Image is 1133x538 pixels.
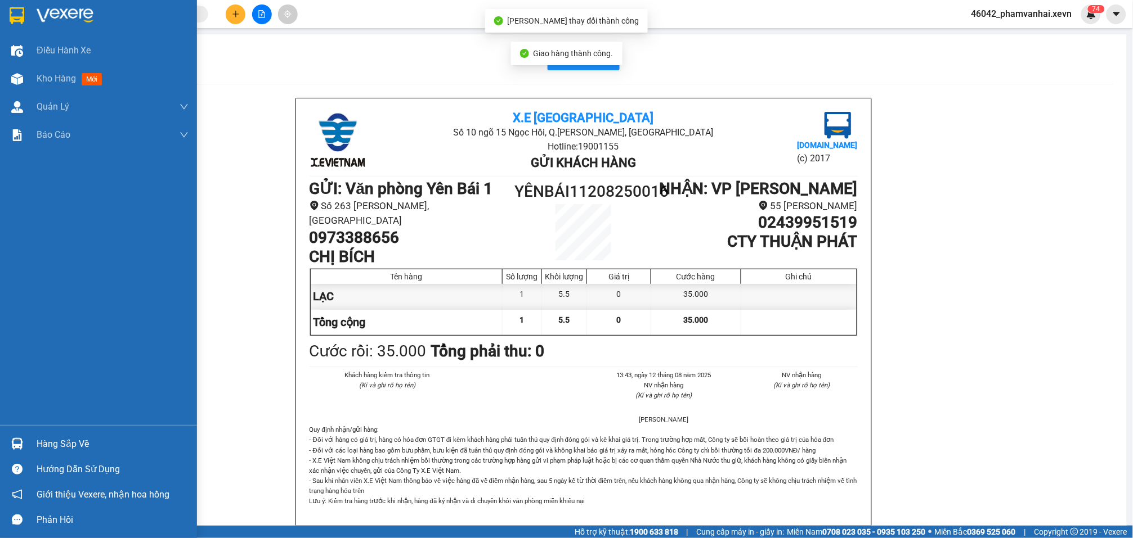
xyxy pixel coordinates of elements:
span: Cung cấp máy in - giấy in: [697,526,785,538]
img: solution-icon [11,129,23,141]
div: 0 [587,284,651,309]
span: ⚪️ [929,530,932,534]
span: copyright [1071,528,1078,536]
span: 46042_phamvanhai.xevn [962,7,1081,21]
b: GỬI : Văn phòng Yên Bái 1 [310,179,493,198]
li: NV nhận hàng [746,370,858,380]
strong: 1900 633 818 [630,527,678,536]
span: Giao hàng thành công. [534,49,613,58]
i: (Kí và ghi rõ họ tên) [774,381,830,389]
h1: CHỊ BÍCH [310,247,515,266]
span: Miền Bắc [935,526,1016,538]
div: Hướng dẫn sử dụng [37,461,189,478]
b: Tổng phải thu: 0 [431,342,545,360]
span: | [687,526,688,538]
span: caret-down [1112,9,1122,19]
span: 7 [1092,5,1096,13]
span: check-circle [494,16,503,25]
span: environment [310,201,319,210]
span: notification [12,489,23,500]
b: X.E [GEOGRAPHIC_DATA] [513,111,653,125]
li: Hotline: 19001155 [401,139,766,153]
b: NHẬN : VP [PERSON_NAME] [660,179,858,198]
div: Cước rồi : 35.000 [310,339,427,364]
div: Quy định nhận/gửi hàng : [310,424,858,506]
img: logo.jpg [310,112,366,168]
button: plus [226,4,245,24]
span: mới [82,73,102,85]
span: Tổng cộng [314,315,366,329]
button: file-add [252,4,272,24]
span: [PERSON_NAME] thay đổi thành công [508,16,639,25]
span: down [180,130,189,139]
p: - Đối với hàng có giá trị, hàng có hóa đơn GTGT đi kèm khách hàng phải tuân thủ quy định đóng gói... [310,435,858,505]
div: Giá trị [590,272,648,281]
span: check-circle [520,49,529,58]
h1: 0973388656 [310,228,515,247]
b: Gửi khách hàng [531,156,636,170]
li: Số 263 [PERSON_NAME], [GEOGRAPHIC_DATA] [310,198,515,228]
img: warehouse-icon [11,73,23,85]
span: 5.5 [559,315,570,324]
li: 55 [PERSON_NAME] [652,198,857,214]
span: plus [232,10,240,18]
li: Số 10 ngõ 15 Ngọc Hồi, Q.[PERSON_NAME], [GEOGRAPHIC_DATA] [401,125,766,139]
b: [DOMAIN_NAME] [797,141,857,150]
span: down [180,102,189,111]
img: warehouse-icon [11,438,23,450]
li: 13:43, ngày 12 tháng 08 năm 2025 [608,370,720,380]
div: Ghi chú [744,272,854,281]
div: LẠC [311,284,503,309]
strong: 0369 525 060 [968,527,1016,536]
img: warehouse-icon [11,101,23,113]
i: (Kí và ghi rõ họ tên) [635,391,692,399]
li: (c) 2017 [797,151,857,165]
div: Phản hồi [37,512,189,528]
sup: 74 [1088,5,1105,13]
div: 35.000 [651,284,741,309]
li: [PERSON_NAME] [608,414,720,424]
li: Khách hàng kiểm tra thông tin [332,370,444,380]
button: caret-down [1107,4,1126,24]
span: Miền Nam [787,526,926,538]
span: 1 [520,315,525,324]
span: aim [284,10,292,18]
div: Cước hàng [654,272,737,281]
h1: 02439951519 [652,213,857,232]
div: Hàng sắp về [37,436,189,453]
img: warehouse-icon [11,45,23,57]
div: 1 [503,284,542,309]
button: aim [278,4,298,24]
span: Báo cáo [37,128,70,142]
h1: YÊNBÁI11208250016 [515,179,652,204]
span: question-circle [12,464,23,474]
span: Quản Lý [37,100,69,114]
span: 35.000 [683,315,708,324]
span: file-add [258,10,266,18]
strong: 0708 023 035 - 0935 103 250 [823,527,926,536]
span: 0 [617,315,621,324]
span: Hỗ trợ kỹ thuật: [575,526,678,538]
span: | [1024,526,1026,538]
h1: CTY THUẬN PHÁT [652,232,857,251]
div: Tên hàng [314,272,500,281]
li: NV nhận hàng [608,380,720,390]
div: Số lượng [505,272,539,281]
img: logo.jpg [825,112,852,139]
span: message [12,514,23,525]
span: Giới thiệu Vexere, nhận hoa hồng [37,487,169,501]
div: Khối lượng [545,272,584,281]
div: 5.5 [542,284,587,309]
span: 4 [1096,5,1100,13]
i: (Kí và ghi rõ họ tên) [359,381,415,389]
span: Điều hành xe [37,43,91,57]
img: icon-new-feature [1086,9,1096,19]
img: logo-vxr [10,7,24,24]
span: environment [759,201,768,210]
span: Kho hàng [37,73,76,84]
